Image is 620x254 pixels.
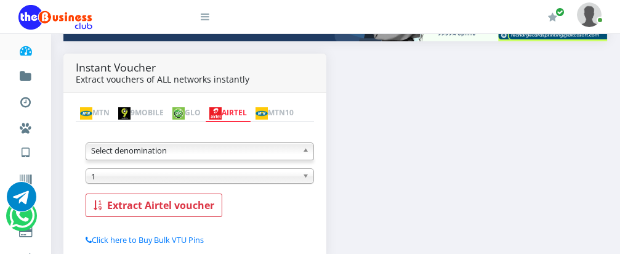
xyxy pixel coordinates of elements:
[256,107,268,120] img: mtn.png
[7,191,36,211] a: Chat for support
[18,163,33,192] a: Vouchers
[18,33,33,63] a: Dashboard
[76,75,249,85] small: Extract vouchers of ALL networks instantly
[107,199,214,212] b: Extract Airtel voucher
[47,154,150,174] a: International VTU
[209,107,222,120] img: airtel.png
[76,105,114,122] a: MTN
[18,59,33,89] a: Fund wallet
[18,136,33,166] a: VTU
[168,105,205,122] a: GLO
[172,107,185,120] img: glo.png
[86,234,204,245] a: Click here to Buy Bulk VTU Pins
[548,12,557,22] i: Renew/Upgrade Subscription
[205,105,251,122] a: AIRTEL
[47,136,150,157] a: Nigerian VTU
[251,105,298,122] a: MTN10
[114,105,168,122] a: 9MOBILE
[577,2,602,27] img: User
[555,7,565,17] span: Renew/Upgrade Subscription
[80,107,92,120] img: mtn.png
[91,143,297,158] span: Select denomination
[18,85,33,115] a: Transactions
[118,107,131,120] img: 9mobile.png
[76,61,314,74] h4: Instant Voucher
[18,111,33,141] a: Miscellaneous Payments
[9,210,34,231] a: Chat for support
[91,169,297,184] span: 1
[18,5,92,30] img: Logo
[86,194,222,217] button: Extract Airtel voucher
